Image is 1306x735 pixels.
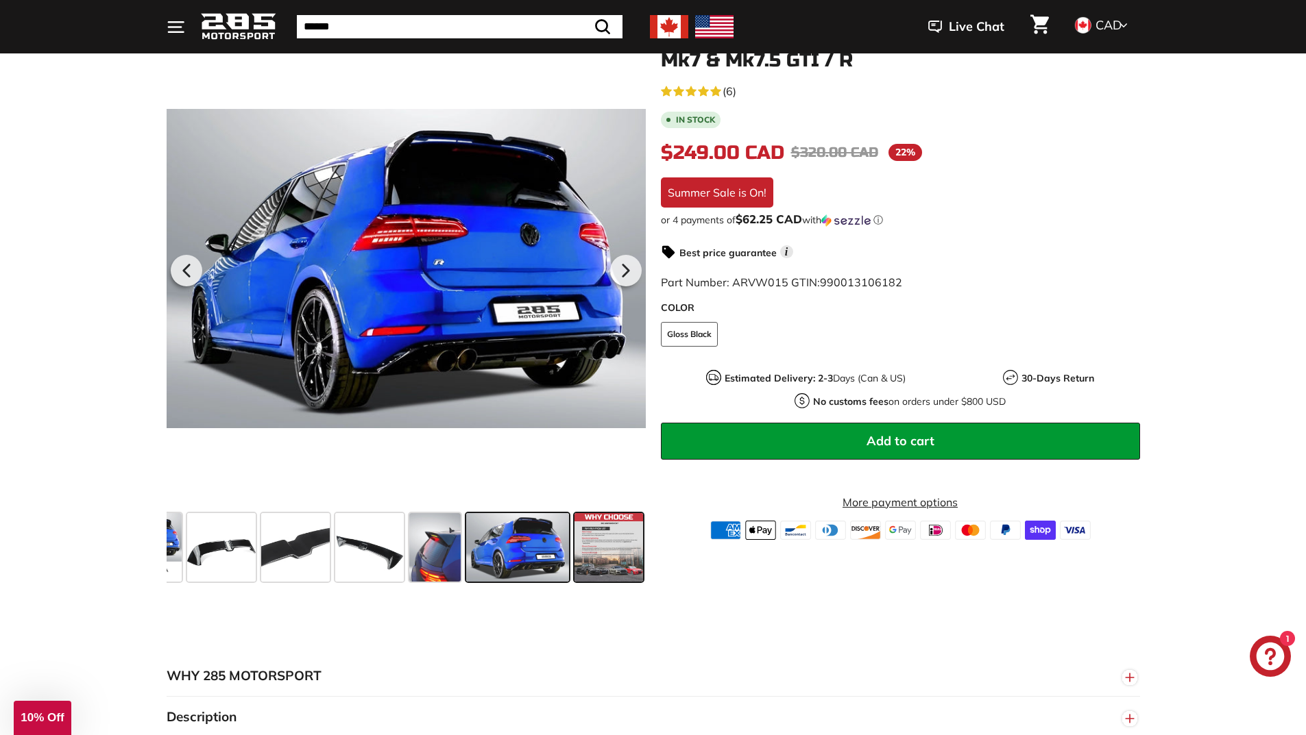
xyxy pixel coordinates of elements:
div: or 4 payments of with [661,213,1140,227]
strong: Estimated Delivery: 2-3 [725,372,833,384]
strong: No customs fees [813,395,888,408]
span: 22% [888,144,922,161]
span: $249.00 CAD [661,141,784,164]
span: 10% Off [21,711,64,724]
a: Cart [1022,3,1057,50]
div: 10% Off [14,701,71,735]
input: Search [297,15,622,38]
span: i [780,245,793,258]
img: Sezzle [821,214,871,227]
inbox-online-store-chat: Shopify online store chat [1246,636,1295,680]
img: diners_club [815,521,846,540]
button: Live Chat [910,10,1022,44]
span: Live Chat [949,18,1004,36]
h1: Oettinger Style Roof Spoiler - [DATE]-[DATE] Golf Mk7 & Mk7.5 GTI / R [661,29,1140,71]
img: american_express [710,521,741,540]
a: 4.7 rating (6 votes) [661,82,1140,99]
span: $62.25 CAD [736,212,802,226]
b: In stock [676,116,715,124]
span: CAD [1096,17,1122,33]
button: Add to cart [661,423,1140,460]
span: $320.00 CAD [791,144,878,161]
img: visa [1060,521,1091,540]
img: shopify_pay [1025,521,1056,540]
strong: 30-Days Return [1021,372,1094,384]
div: or 4 payments of$62.25 CADwithSezzle Click to learn more about Sezzle [661,213,1140,227]
span: Add to cart [867,433,934,449]
span: 990013106182 [820,275,902,289]
img: ideal [920,521,951,540]
p: Days (Can & US) [725,371,906,386]
button: WHY 285 MOTORSPORT [167,656,1140,697]
img: google_pay [885,521,916,540]
img: apple_pay [745,521,776,540]
img: discover [850,521,881,540]
label: COLOR [661,301,1140,315]
div: Summer Sale is On! [661,177,773,208]
strong: Best price guarantee [679,247,777,259]
span: Part Number: ARVW015 GTIN: [661,275,902,289]
span: (6) [723,83,736,99]
p: on orders under $800 USD [813,395,1006,409]
img: Logo_285_Motorsport_areodynamics_components [201,11,276,43]
img: master [955,521,986,540]
img: paypal [990,521,1021,540]
img: bancontact [780,521,811,540]
a: More payment options [661,494,1140,510]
